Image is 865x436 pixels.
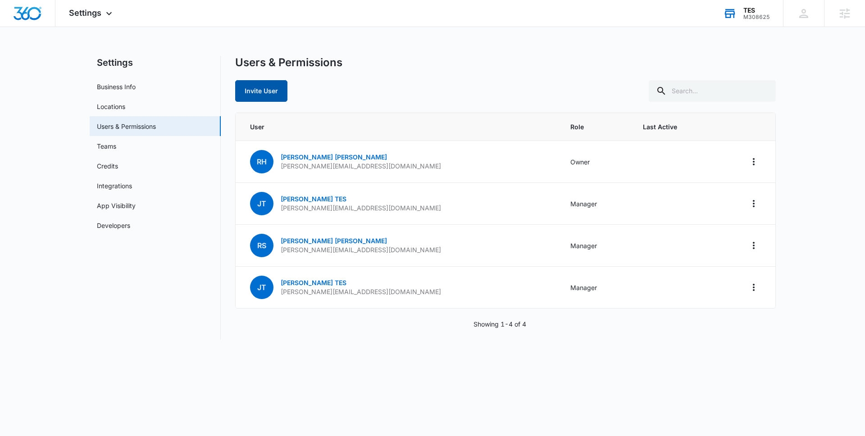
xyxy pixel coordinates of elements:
a: Integrations [97,181,132,191]
a: Teams [97,141,116,151]
a: JT [250,284,273,291]
button: Invite User [235,80,287,102]
a: [PERSON_NAME] TES [281,279,346,286]
a: [PERSON_NAME] [PERSON_NAME] [281,153,387,161]
input: Search... [649,80,776,102]
a: App Visibility [97,201,136,210]
span: User [250,122,549,132]
a: RH [250,158,273,166]
button: Actions [747,238,761,253]
h2: Settings [90,56,221,69]
p: Showing 1-4 of 4 [473,319,526,329]
span: JT [250,192,273,215]
span: RH [250,150,273,173]
span: JT [250,276,273,299]
a: Credits [97,161,118,171]
div: account name [743,7,770,14]
a: Business Info [97,82,136,91]
a: RS [250,242,273,250]
button: Actions [747,196,761,211]
a: Locations [97,102,125,111]
a: Invite User [235,87,287,95]
a: [PERSON_NAME] [PERSON_NAME] [281,237,387,245]
a: [PERSON_NAME] TES [281,195,346,203]
span: RS [250,234,273,257]
span: Settings [69,8,101,18]
span: Last Active [643,122,705,132]
button: Actions [747,154,761,169]
div: account id [743,14,770,20]
a: JT [250,200,273,208]
a: Users & Permissions [97,122,156,131]
td: Manager [560,183,632,225]
td: Manager [560,225,632,267]
button: Actions [747,280,761,295]
span: Role [570,122,621,132]
td: Manager [560,267,632,309]
td: Owner [560,141,632,183]
h1: Users & Permissions [235,56,342,69]
p: [PERSON_NAME][EMAIL_ADDRESS][DOMAIN_NAME] [281,162,441,171]
p: [PERSON_NAME][EMAIL_ADDRESS][DOMAIN_NAME] [281,245,441,254]
p: [PERSON_NAME][EMAIL_ADDRESS][DOMAIN_NAME] [281,287,441,296]
p: [PERSON_NAME][EMAIL_ADDRESS][DOMAIN_NAME] [281,204,441,213]
a: Developers [97,221,130,230]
